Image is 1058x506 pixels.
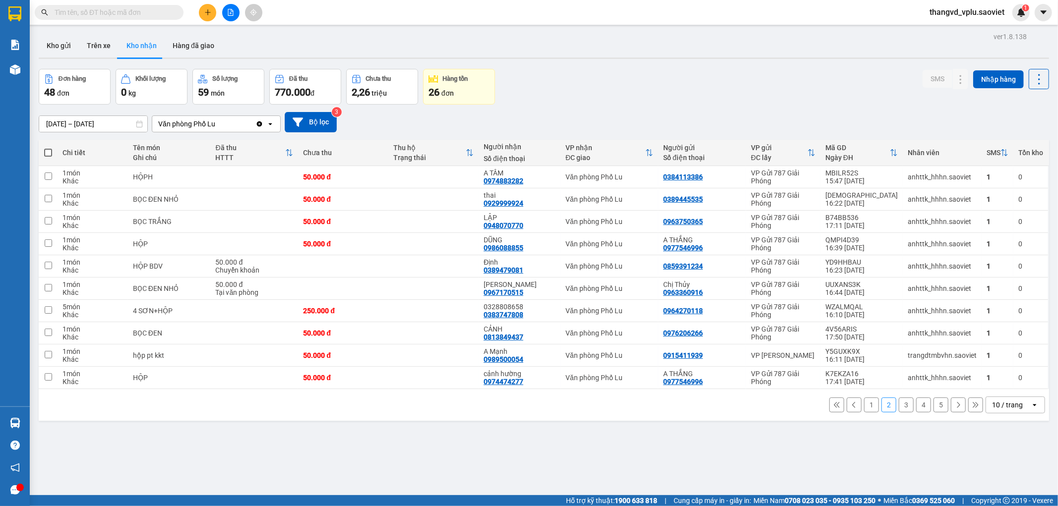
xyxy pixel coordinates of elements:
div: YD9HHBAU [825,258,898,266]
div: QMPI4D39 [825,236,898,244]
div: 15:47 [DATE] [825,177,898,185]
div: 1 món [62,347,123,355]
div: Văn phòng Phố Lu [565,173,653,181]
div: K7EKZA16 [825,370,898,378]
div: VP Gửi 787 Giải Phóng [751,236,815,252]
button: aim [245,4,262,21]
div: 0389445535 [663,195,703,203]
div: Đã thu [216,144,286,152]
div: 16:11 [DATE] [825,355,898,363]
div: 1 [987,173,1008,181]
span: search [41,9,48,16]
div: 0383747808 [484,311,523,319]
div: VP Gửi 787 Giải Phóng [751,258,815,274]
div: thai [484,191,556,199]
div: 50.000 đ [303,329,383,337]
div: anhttk_hhhn.saoviet [908,240,977,248]
div: CẢNH [484,325,556,333]
button: caret-down [1035,4,1052,21]
div: Văn phòng Phố Lu [565,351,653,359]
div: HỘPH [133,173,206,181]
div: 1 món [62,214,123,222]
div: Đơn hàng [59,75,86,82]
strong: 0369 525 060 [912,497,955,505]
div: BỌC ĐEN NHỎ [133,284,206,292]
button: 5 [934,397,948,412]
svg: Clear value [255,120,263,128]
div: ĐC lấy [751,154,808,162]
div: 0974474277 [484,378,523,386]
img: icon-new-feature [1017,8,1026,17]
span: đ [311,89,314,97]
div: 1 [987,240,1008,248]
div: Ghi chú [133,154,206,162]
div: MBILR52S [825,169,898,177]
div: Số điện thoại [663,154,741,162]
div: A Mạnh [484,347,556,355]
div: VP nhận [565,144,645,152]
button: Chưa thu2,26 triệu [346,69,418,105]
th: Toggle SortBy [211,140,299,166]
img: warehouse-icon [10,64,20,75]
button: 4 [916,397,931,412]
div: 10 / trang [992,400,1023,410]
div: 0 [1018,218,1043,225]
div: Y5GUXK9X [825,347,898,355]
div: Người gửi [663,144,741,152]
span: kg [128,89,136,97]
div: 0 [1018,284,1043,292]
div: 0976206266 [663,329,703,337]
div: 0963360916 [663,288,703,296]
span: caret-down [1039,8,1048,17]
div: 0328808658 [484,303,556,311]
span: ⚪️ [878,499,881,503]
div: ĐC giao [565,154,645,162]
span: 26 [429,86,439,98]
div: 1 món [62,236,123,244]
button: 3 [899,397,914,412]
button: Nhập hàng [973,70,1024,88]
div: BỌC ĐEN [133,329,206,337]
div: hộp pt kkt [133,351,206,359]
span: question-circle [10,441,20,450]
div: 0 [1018,374,1043,382]
div: Nhân viên [908,149,977,157]
div: 17:11 [DATE] [825,222,898,229]
span: 0 [121,86,126,98]
div: 50.000 đ [216,281,294,288]
div: Hàng tồn [443,75,468,82]
div: UUXANS3K [825,281,898,288]
div: Văn phòng Phố Lu [565,307,653,315]
button: Khối lượng0kg [116,69,187,105]
div: Số lượng [212,75,238,82]
div: Văn phòng Phố Lu [565,374,653,382]
div: Chưa thu [366,75,391,82]
th: Toggle SortBy [746,140,820,166]
div: 0389479081 [484,266,523,274]
svg: open [1031,401,1039,409]
button: Hàng đã giao [165,34,222,57]
span: | [665,495,666,506]
div: SMS [987,149,1000,157]
div: Ngày ĐH [825,154,890,162]
div: 1 [987,284,1008,292]
div: EATBHSMK [825,191,898,199]
div: Văn phòng Phố Lu [565,284,653,292]
div: VP Gửi 787 Giải Phóng [751,303,815,319]
div: anhttk_hhhn.saoviet [908,262,977,270]
div: 0989500054 [484,355,523,363]
div: HỘP [133,240,206,248]
span: triệu [372,89,387,97]
div: 0977546996 [663,378,703,386]
div: Khác [62,222,123,229]
span: 2,26 [352,86,370,98]
div: Chuyển khoản [216,266,294,274]
div: Khác [62,355,123,363]
div: 50.000 đ [303,240,383,248]
th: Toggle SortBy [560,140,658,166]
div: VP Gửi 787 Giải Phóng [751,191,815,207]
button: file-add [222,4,240,21]
div: 16:23 [DATE] [825,266,898,274]
span: Cung cấp máy in - giấy in: [674,495,751,506]
div: 0929999924 [484,199,523,207]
